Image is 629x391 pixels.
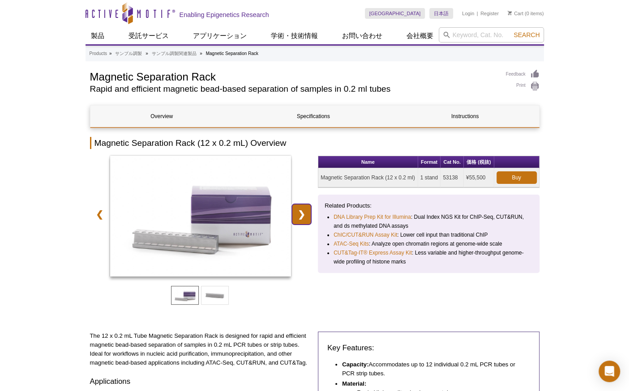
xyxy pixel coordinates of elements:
[337,27,388,44] a: お問い合わせ
[334,230,397,239] a: ChIC/CUT&RUN Assay Kit
[342,380,366,387] strong: Material:
[462,10,474,17] a: Login
[242,106,385,127] a: Specifications
[110,156,291,276] img: Magnetic Rack
[394,106,536,127] a: Instructions
[90,106,233,127] a: Overview
[206,51,258,56] li: Magnetic Separation Rack
[342,360,521,378] li: Accommodates up to 12 individual 0.2 mL PCR tubes or PCR strip tubes.
[90,331,312,367] p: The 12 x 0.2 mL Tube Magnetic Separation Rack is designed for rapid and efficient magnetic bead-b...
[180,11,269,19] h2: Enabling Epigenetics Research
[318,156,418,168] th: Name
[86,27,110,44] a: 製品
[90,376,312,387] h3: Applications
[188,27,252,44] a: アプリケーション
[418,156,441,168] th: Format
[110,156,291,279] a: Magnetic Rack
[508,8,544,19] li: (0 items)
[511,31,542,39] button: Search
[477,8,478,19] li: |
[123,27,174,44] a: 受託サービス
[115,50,142,58] a: サンプル調製
[480,10,499,17] a: Register
[145,51,148,56] li: »
[90,137,539,149] h2: Magnetic Separation Rack (12 x 0.2 mL) Overview
[292,204,311,225] a: ❯
[334,248,525,266] li: : Less variable and higher-throughput genome-wide profiling of histone marks
[513,31,539,38] span: Search
[90,50,107,58] a: Products
[599,361,620,382] div: Open Intercom Messenger
[334,239,525,248] li: : Analyze open chromatin regions at genome-wide scale
[265,27,323,44] a: 学術・技術情報
[441,168,464,187] td: 53138
[342,361,368,368] strong: Capacity:
[334,230,525,239] li: : Lower cell input than traditional ChIP
[200,51,202,56] li: »
[151,50,196,58] a: サンプル調製関連製品
[334,239,369,248] a: ATAC-Seq Kits
[90,204,109,225] a: ❮
[90,69,497,83] h1: Magnetic Separation Rack
[90,85,497,93] h2: Rapid and efficient magnetic bead-based separation of samples in 0.2 ml tubes
[464,156,494,168] th: 価格 (税抜)
[334,212,525,230] li: : Dual Index NGS Kit for ChIP-Seq, CUT&RUN, and ds methylated DNA assays
[429,8,453,19] a: 日本語
[318,168,418,187] td: Magnetic Separation Rack (12 x 0.2 ml)
[325,201,533,210] p: Related Products:
[365,8,425,19] a: [GEOGRAPHIC_DATA]
[506,69,539,79] a: Feedback
[401,27,439,44] a: 会社概要
[496,171,537,184] a: Buy
[109,51,112,56] li: »
[327,343,530,353] h3: Key Features:
[464,168,494,187] td: ¥55,500
[441,156,464,168] th: Cat No.
[508,11,512,15] img: Your Cart
[334,248,412,257] a: CUT&Tag-IT® Express Assay Kit
[508,10,523,17] a: Cart
[334,212,411,221] a: DNA Library Prep Kit for Illumina
[506,81,539,91] a: Print
[439,27,544,42] input: Keyword, Cat. No.
[418,168,441,187] td: 1 stand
